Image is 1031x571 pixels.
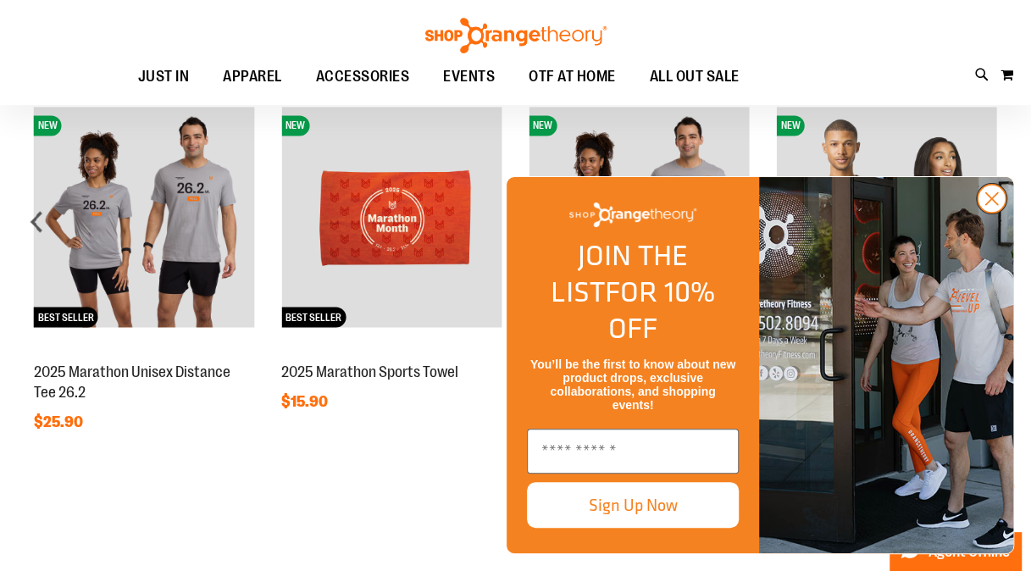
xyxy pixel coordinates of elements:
span: ALL OUT SALE [650,58,740,96]
span: NEW [776,115,804,136]
img: Shop Orangetheory [569,202,696,227]
img: Shop Orangtheory [759,177,1013,553]
a: 2025 Marathon Unisex Distance Tee 26.2 [34,363,230,400]
span: NEW [529,115,557,136]
span: NEW [34,115,62,136]
span: FOR 10% OFF [605,270,715,349]
span: $15.90 [281,392,330,409]
span: You’ll be the first to know about new product drops, exclusive collaborations, and shopping events! [530,358,735,412]
span: NEW [281,115,309,136]
span: OTF AT HOME [529,58,616,96]
span: ACCESSORIES [316,58,410,96]
input: Enter email [527,429,739,474]
img: Unisex Midweight Sweatshirt [776,107,996,327]
button: Close dialog [976,183,1007,214]
span: BEST SELLER [281,307,346,327]
span: APPAREL [223,58,282,96]
img: 2025 Marathon Unisex Distance Tee 26.2 [34,107,254,327]
div: prev [20,204,54,238]
span: JUST IN [138,58,190,96]
img: 2025 Marathon Unisex Distance Tee 13.1 [529,107,749,327]
button: Sign Up Now [527,482,739,528]
span: EVENTS [443,58,495,96]
a: 2025 Marathon Sports TowelNEWBEST SELLER [281,344,502,358]
a: 2025 Marathon Unisex Distance Tee 26.2NEWBEST SELLER [34,344,254,358]
div: FLYOUT Form [489,159,1031,571]
span: BEST SELLER [34,307,98,327]
a: 2025 Marathon Sports Towel [281,363,458,380]
span: $25.90 [34,413,86,430]
img: Shop Orangetheory [423,18,609,53]
span: JOIN THE LIST [551,234,688,313]
img: 2025 Marathon Sports Towel [281,107,502,327]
